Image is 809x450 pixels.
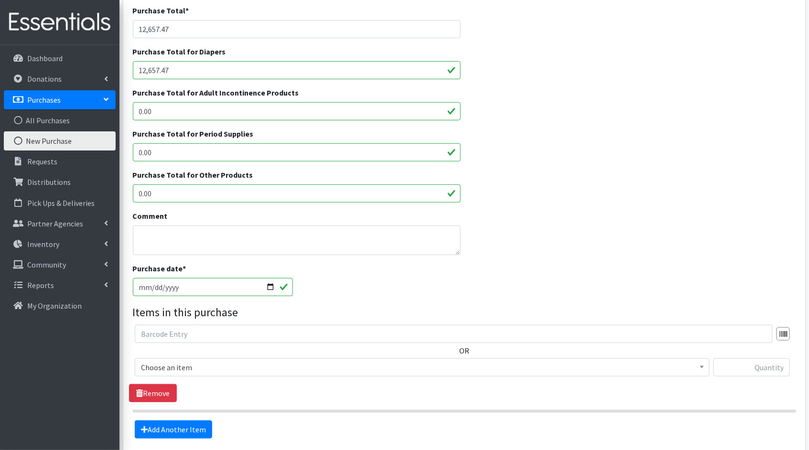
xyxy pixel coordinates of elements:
[133,46,226,57] label: Purchase Total for Diapers
[4,193,116,213] a: Pick Ups & Deliveries
[27,95,61,105] p: Purchases
[4,296,116,315] a: My Organization
[141,361,703,374] span: Choose an item
[459,345,469,356] label: OR
[27,260,66,269] p: Community
[133,5,189,16] label: Purchase Total
[135,325,773,343] input: Barcode Entry
[135,358,710,376] span: Choose an item
[27,219,83,228] p: Partner Agencies
[133,169,253,181] label: Purchase Total for Other Products
[4,6,116,38] img: HumanEssentials
[4,111,116,130] a: All Purchases
[713,358,790,376] input: Quantity
[4,49,116,68] a: Dashboard
[4,152,116,171] a: Requests
[4,214,116,233] a: Partner Agencies
[133,263,186,274] label: Purchase date
[186,6,189,15] abbr: required
[135,420,212,439] a: Add Another Item
[27,301,82,311] p: My Organization
[133,87,299,98] label: Purchase Total for Adult Incontinence Products
[4,90,116,109] a: Purchases
[4,69,116,88] a: Donations
[4,172,116,192] a: Distributions
[133,210,168,222] label: Comment
[133,304,796,321] legend: Items in this purchase
[27,54,63,63] p: Dashboard
[129,384,177,402] a: Remove
[27,177,71,187] p: Distributions
[4,276,116,295] a: Reports
[27,157,57,166] p: Requests
[27,74,62,84] p: Donations
[27,280,54,290] p: Reports
[4,131,116,150] a: New Purchase
[133,128,254,139] label: Purchase Total for Period Supplies
[4,255,116,274] a: Community
[27,239,59,249] p: Inventory
[27,198,95,208] p: Pick Ups & Deliveries
[4,235,116,254] a: Inventory
[183,264,186,273] abbr: required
